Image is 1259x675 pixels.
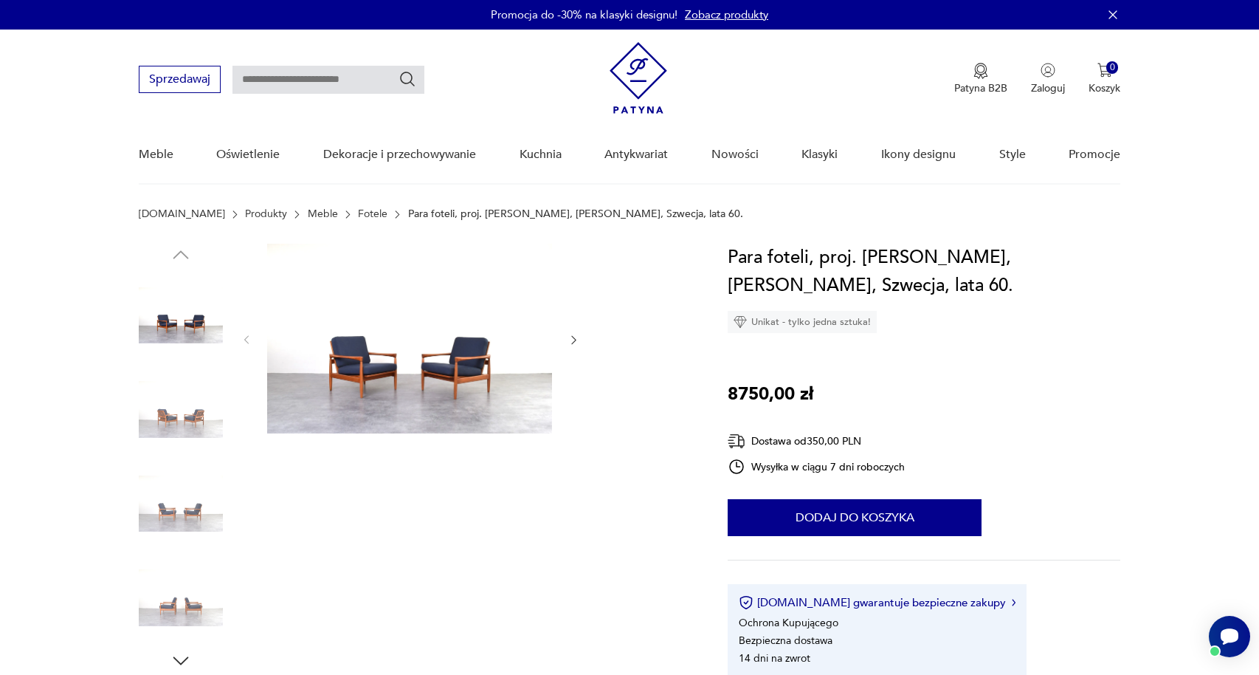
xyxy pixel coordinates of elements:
a: [DOMAIN_NAME] [139,208,225,220]
li: 14 dni na zwrot [739,651,810,665]
a: Klasyki [801,126,838,183]
li: Bezpieczna dostawa [739,634,832,648]
a: Oświetlenie [216,126,280,183]
img: Zdjęcie produktu Para foteli, proj. Erik Wørts, Ikea, Szwecja, lata 60. [267,244,552,434]
button: Szukaj [399,70,416,88]
button: [DOMAIN_NAME] gwarantuje bezpieczne zakupy [739,595,1015,610]
a: Sprzedawaj [139,75,221,86]
button: Patyna B2B [954,63,1007,95]
div: Dostawa od 350,00 PLN [728,432,905,450]
p: Patyna B2B [954,81,1007,95]
img: Zdjęcie produktu Para foteli, proj. Erik Wørts, Ikea, Szwecja, lata 60. [139,273,223,357]
a: Fotele [358,208,387,220]
iframe: Smartsupp widget button [1209,616,1250,657]
img: Ikona koszyka [1097,63,1112,78]
a: Ikony designu [881,126,956,183]
button: Sprzedawaj [139,66,221,93]
li: Ochrona Kupującego [739,616,838,630]
button: Dodaj do koszyka [728,499,982,536]
a: Produkty [245,208,287,220]
p: Promocja do -30% na klasyki designu! [491,7,677,22]
img: Patyna - sklep z meblami i dekoracjami vintage [610,42,667,114]
p: Koszyk [1089,81,1120,95]
a: Antykwariat [604,126,668,183]
img: Zdjęcie produktu Para foteli, proj. Erik Wørts, Ikea, Szwecja, lata 60. [139,368,223,452]
p: Para foteli, proj. [PERSON_NAME], [PERSON_NAME], Szwecja, lata 60. [408,208,743,220]
a: Ikona medaluPatyna B2B [954,63,1007,95]
button: Zaloguj [1031,63,1065,95]
a: Dekoracje i przechowywanie [323,126,476,183]
img: Ikona dostawy [728,432,745,450]
a: Promocje [1069,126,1120,183]
img: Ikona diamentu [734,315,747,329]
img: Ikona strzałki w prawo [1012,599,1016,606]
a: Zobacz produkty [685,7,768,22]
a: Meble [139,126,173,183]
a: Kuchnia [520,126,562,183]
img: Zdjęcie produktu Para foteli, proj. Erik Wørts, Ikea, Szwecja, lata 60. [139,556,223,640]
div: Unikat - tylko jedna sztuka! [728,311,877,333]
p: 8750,00 zł [728,380,813,408]
div: Wysyłka w ciągu 7 dni roboczych [728,458,905,476]
button: 0Koszyk [1089,63,1120,95]
div: 0 [1106,61,1119,74]
img: Ikona medalu [973,63,988,79]
p: Zaloguj [1031,81,1065,95]
a: Nowości [711,126,759,183]
a: Style [999,126,1026,183]
img: Ikonka użytkownika [1041,63,1055,78]
a: Meble [308,208,338,220]
img: Ikona certyfikatu [739,595,753,610]
h1: Para foteli, proj. [PERSON_NAME], [PERSON_NAME], Szwecja, lata 60. [728,244,1120,300]
img: Zdjęcie produktu Para foteli, proj. Erik Wørts, Ikea, Szwecja, lata 60. [139,462,223,546]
